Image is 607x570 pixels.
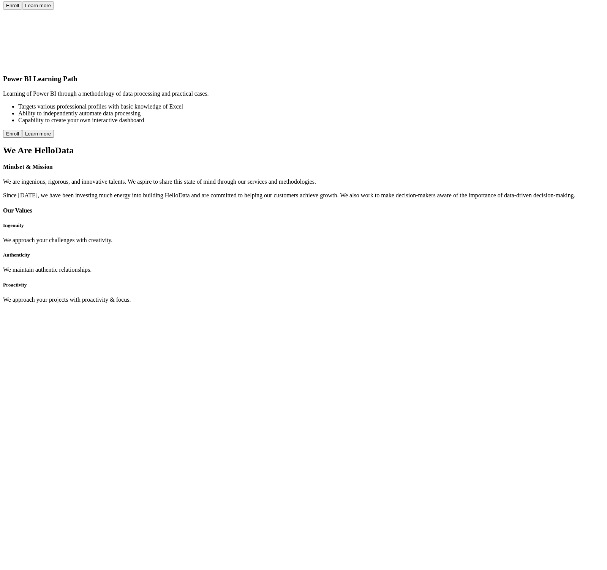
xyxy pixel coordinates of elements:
h4: Mindset & Mission [3,164,604,170]
li: Targets various professional profiles with basic knowledge of Excel [18,103,604,110]
button: Learn more [22,2,54,9]
button: Learn more [22,130,54,138]
h5: Ingenuity [3,222,604,228]
h2: We Are HelloData [3,145,604,156]
button: Enroll [3,2,22,9]
li: Ability to independently automate data processing [18,110,604,117]
h4: Our Values [3,207,604,214]
h5: Proactivity [3,282,604,288]
p: We approach your projects with proactivity & focus. [3,296,604,303]
h3: Power BI Learning Path [3,75,604,83]
button: Enroll [3,130,22,138]
p: We approach your challenges with creativity. [3,237,604,244]
h5: Authenticity [3,252,604,258]
p: Learning of Power BI through a methodology of data processing and practical cases. [3,90,604,97]
p: We are ingenious, rigorous, and innovative talents. We aspire to share this state of mind through... [3,178,604,199]
p: We maintain authentic relationships. [3,266,604,273]
li: Capability to create your own interactive dashboard [18,117,604,124]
